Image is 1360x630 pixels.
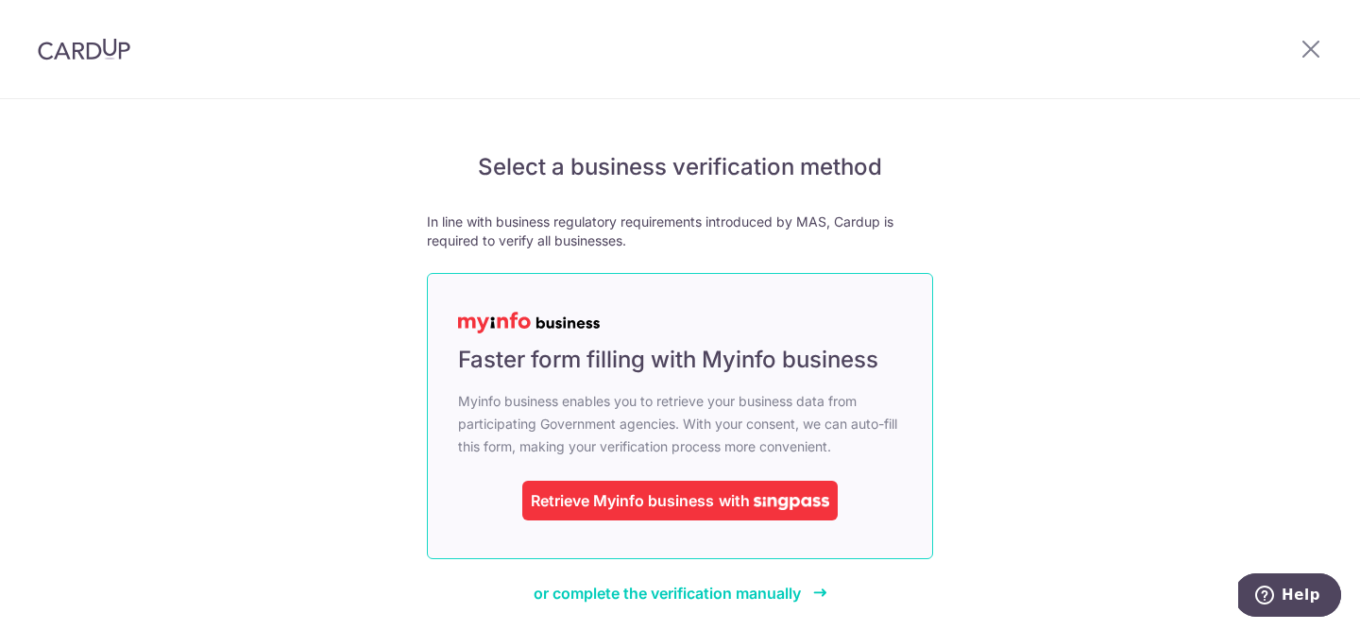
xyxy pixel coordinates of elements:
[427,273,933,559] a: Faster form filling with Myinfo business Myinfo business enables you to retrieve your business da...
[534,584,801,603] span: or complete the verification manually
[38,38,130,60] img: CardUp
[1238,573,1341,621] iframe: Opens a widget where you can find more information
[534,582,827,604] a: or complete the verification manually
[458,390,902,458] span: Myinfo business enables you to retrieve your business data from participating Government agencies...
[458,312,600,333] img: MyInfoLogo
[43,13,82,30] span: Help
[427,213,933,250] p: In line with business regulatory requirements introduced by MAS, Cardup is required to verify all...
[458,345,878,375] span: Faster form filling with Myinfo business
[719,491,750,510] span: with
[427,152,933,182] h5: Select a business verification method
[531,489,714,512] div: Retrieve Myinfo business
[754,497,829,510] img: singpass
